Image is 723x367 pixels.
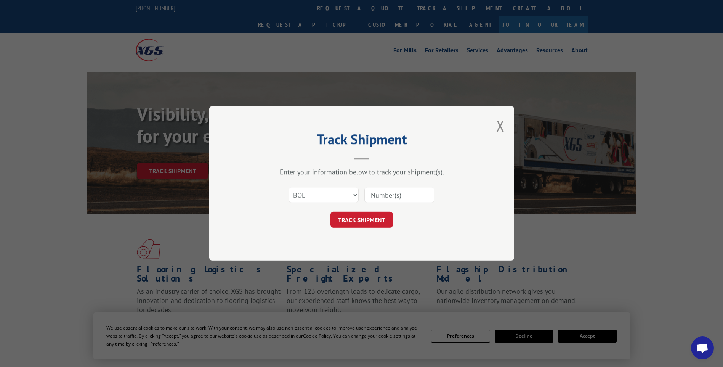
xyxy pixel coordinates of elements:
[364,187,434,203] input: Number(s)
[330,212,393,228] button: TRACK SHIPMENT
[247,134,476,148] h2: Track Shipment
[496,116,505,136] button: Close modal
[247,168,476,177] div: Enter your information below to track your shipment(s).
[691,336,714,359] div: Open chat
